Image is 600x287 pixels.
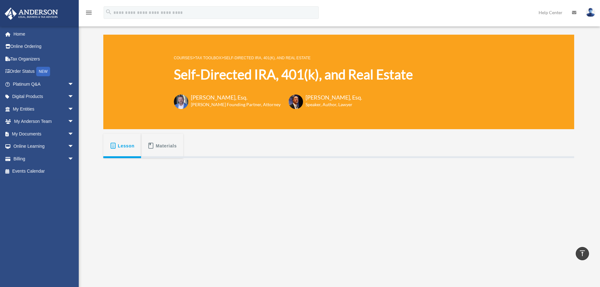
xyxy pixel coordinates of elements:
img: Scott-Estill-Headshot.png [289,95,303,109]
a: Self-Directed IRA, 401(k), and Real Estate [224,56,311,60]
span: Materials [156,140,177,152]
a: Digital Productsarrow_drop_down [4,90,83,103]
a: Online Learningarrow_drop_down [4,140,83,153]
a: vertical_align_top [576,247,589,260]
a: Platinum Q&Aarrow_drop_down [4,78,83,90]
a: My Anderson Teamarrow_drop_down [4,115,83,128]
span: arrow_drop_down [68,103,80,116]
span: arrow_drop_down [68,115,80,128]
a: menu [85,11,93,16]
i: vertical_align_top [579,250,586,257]
a: Tax Toolbox [195,56,221,60]
h3: [PERSON_NAME], Esq. [191,94,281,101]
span: arrow_drop_down [68,128,80,141]
img: Anderson Advisors Platinum Portal [3,8,60,20]
h3: [PERSON_NAME], Esq. [306,94,362,101]
a: My Documentsarrow_drop_down [4,128,83,140]
a: Online Ordering [4,40,83,53]
a: COURSES [174,56,192,60]
a: My Entitiesarrow_drop_down [4,103,83,115]
h6: [PERSON_NAME] Founding Partner, Attorney [191,101,281,108]
h1: Self-Directed IRA, 401(k), and Real Estate [174,65,413,84]
i: search [105,9,112,15]
a: Events Calendar [4,165,83,178]
span: arrow_drop_down [68,90,80,103]
a: Home [4,28,83,40]
a: Order StatusNEW [4,65,83,78]
a: Billingarrow_drop_down [4,152,83,165]
span: Lesson [118,140,134,152]
i: menu [85,9,93,16]
p: > > [174,54,413,62]
img: Toby-circle-head.png [174,95,188,109]
div: NEW [36,67,50,76]
span: arrow_drop_down [68,78,80,91]
h6: Speaker, Author, Lawyer [306,101,354,108]
span: arrow_drop_down [68,152,80,165]
img: User Pic [586,8,595,17]
a: Tax Organizers [4,53,83,65]
span: arrow_drop_down [68,140,80,153]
